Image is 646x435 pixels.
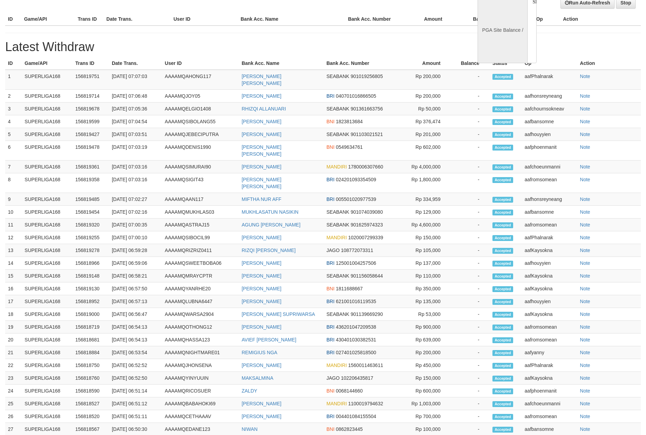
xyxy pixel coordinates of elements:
[242,324,281,330] a: [PERSON_NAME]
[162,70,239,90] td: AAAAMQAHONG117
[580,311,590,317] a: Note
[580,235,590,240] a: Note
[5,115,22,128] td: 4
[534,13,560,26] th: Op
[336,286,363,291] span: 1811688667
[72,295,109,308] td: 156818952
[109,57,162,70] th: Date Trans.
[522,282,577,295] td: aafKaysokna
[492,145,513,151] span: Accepted
[522,308,577,321] td: aafKaysokna
[22,321,72,333] td: SUPERLIGA168
[22,173,72,193] td: SUPERLIGA168
[522,115,577,128] td: aafbansomne
[5,321,22,333] td: 19
[242,196,281,202] a: MIFTHA NUR AFF
[109,333,162,346] td: [DATE] 06:54:13
[522,161,577,173] td: aafchoeunmanni
[22,141,72,161] td: SUPERLIGA168
[492,261,513,267] span: Accepted
[492,177,513,183] span: Accepted
[72,270,109,282] td: 156819148
[109,161,162,173] td: [DATE] 07:03:16
[326,164,347,170] span: MANDIRI
[242,119,281,124] a: [PERSON_NAME]
[162,161,239,173] td: AAAAMQSIMURAI90
[451,70,490,90] td: -
[522,270,577,282] td: aafKaysokna
[580,260,590,266] a: Note
[5,103,22,115] td: 3
[5,333,22,346] td: 20
[451,270,490,282] td: -
[162,321,239,333] td: AAAAMQOTHONG12
[72,193,109,206] td: 156819485
[522,128,577,141] td: aafhouyyien
[405,103,451,115] td: Rp 50,000
[22,128,72,141] td: SUPERLIGA168
[451,90,490,103] td: -
[5,40,641,54] h1: Latest Withdraw
[109,173,162,193] td: [DATE] 07:03:16
[522,173,577,193] td: aafromsomean
[580,414,590,419] a: Note
[405,161,451,173] td: Rp 4,000,000
[5,193,22,206] td: 9
[451,103,490,115] td: -
[351,132,383,137] span: 901103021521
[162,141,239,161] td: AAAAMQDENIS1990
[242,350,277,355] a: REMIGIUS NGA
[162,219,239,231] td: AAAAMQASTRAJ15
[522,141,577,161] td: aafphoenmanit
[5,244,22,257] td: 13
[22,282,72,295] td: SUPERLIGA168
[492,273,513,279] span: Accepted
[522,231,577,244] td: aafPhalnarak
[22,103,72,115] td: SUPERLIGA168
[405,231,451,244] td: Rp 150,000
[405,128,451,141] td: Rp 201,000
[242,273,281,279] a: [PERSON_NAME]
[405,90,451,103] td: Rp 200,000
[22,161,72,173] td: SUPERLIGA168
[22,333,72,346] td: SUPERLIGA168
[451,244,490,257] td: -
[242,235,281,240] a: [PERSON_NAME]
[451,333,490,346] td: -
[109,70,162,90] td: [DATE] 07:07:03
[351,222,383,228] span: 901625974323
[5,295,22,308] td: 17
[492,210,513,215] span: Accepted
[326,209,349,215] span: SEABANK
[162,90,239,103] td: AAAAMQJOY05
[405,308,451,321] td: Rp 53,000
[348,164,383,170] span: 1780006307660
[5,173,22,193] td: 8
[242,260,281,266] a: [PERSON_NAME]
[5,57,22,70] th: ID
[72,173,109,193] td: 156819358
[336,324,376,330] span: 436201047209538
[162,282,239,295] td: AAAAMQYANRHE20
[451,295,490,308] td: -
[348,235,383,240] span: 1020007299339
[336,196,376,202] span: 005501020977539
[5,231,22,244] td: 12
[72,90,109,103] td: 156819714
[109,257,162,270] td: [DATE] 06:59:06
[522,321,577,333] td: aafromsomean
[580,222,590,228] a: Note
[109,244,162,257] td: [DATE] 06:59:28
[162,173,239,193] td: AAAAMQSIGIT43
[577,57,641,70] th: Action
[492,312,513,318] span: Accepted
[239,57,324,70] th: Bank Acc. Name
[242,177,281,189] a: [PERSON_NAME] [PERSON_NAME]
[109,295,162,308] td: [DATE] 06:57:13
[72,206,109,219] td: 156819454
[326,132,349,137] span: SEABANK
[405,333,451,346] td: Rp 639,000
[326,337,334,342] span: BRI
[336,260,376,266] span: 125001004257506
[490,57,522,70] th: Status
